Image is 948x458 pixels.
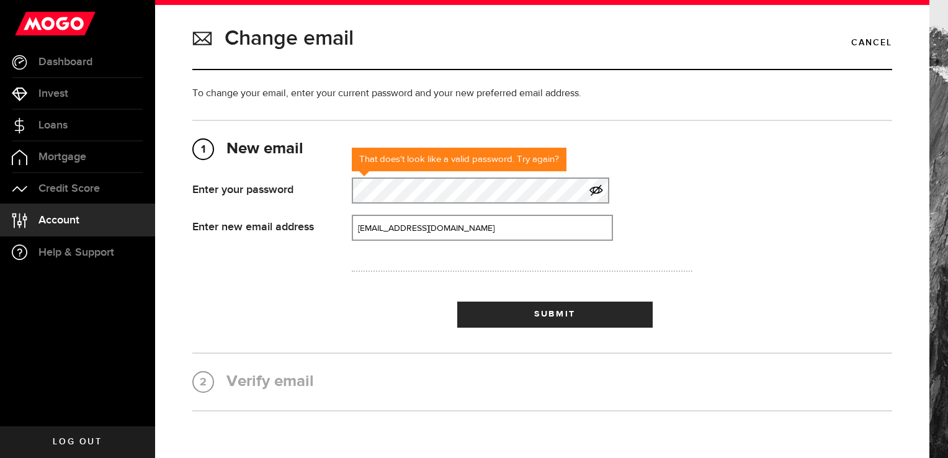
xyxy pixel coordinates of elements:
button: Submit [457,302,653,328]
span: Invest [38,88,68,99]
h2: Verify email [192,372,892,392]
a: Cancel [851,32,892,53]
div: Enter new email address [192,215,333,234]
div: That does't look like a valid password. Try again? [352,148,566,171]
span: 2 [194,372,213,392]
span: Mortgage [38,151,86,163]
span: Log out [53,438,102,446]
span: Account [38,215,79,226]
span: Help & Support [38,247,114,258]
span: Credit Score [38,183,100,194]
button: Open LiveChat chat widget [10,5,47,42]
span: 1 [194,140,213,159]
span: Loans [38,120,68,131]
a: toggle-password [582,177,613,204]
span: Dashboard [38,56,92,68]
div: Enter your password [192,177,333,197]
p: To change your email, enter your current password and your new preferred email address. [192,86,892,101]
h1: Change email [225,22,354,55]
span: Submit [534,310,576,318]
h2: New email [192,140,892,159]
